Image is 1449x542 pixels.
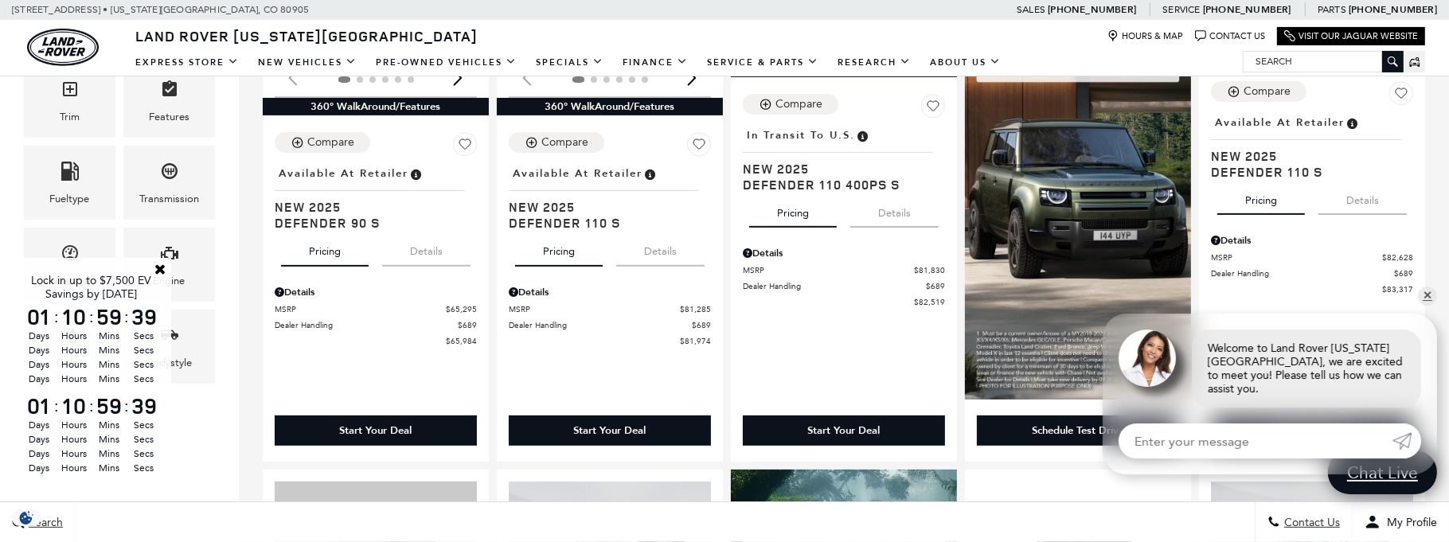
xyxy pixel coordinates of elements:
div: FeaturesFeatures [123,64,215,138]
span: 59 [94,395,124,417]
section: Click to Open Cookie Consent Modal [8,509,45,526]
span: Secs [129,418,159,432]
button: details tab [382,231,471,266]
a: [PHONE_NUMBER] [1048,3,1136,16]
a: Contact Us [1195,30,1265,42]
a: [PHONE_NUMBER] [1349,3,1437,16]
input: Search [1244,52,1403,71]
a: Available at RetailerNew 2025Defender 90 S [275,162,477,231]
span: Dealer Handling [275,319,458,331]
span: Mins [94,343,124,357]
span: $689 [926,280,945,292]
div: Pricing Details - Defender 90 S [275,285,477,299]
div: Pricing Details - Defender 110 S [509,285,711,299]
div: Features [149,108,189,126]
span: : [54,394,59,418]
div: Pricing Details - Defender 110 S [1211,233,1413,248]
a: Dealer Handling $689 [275,319,477,331]
a: Dealer Handling $689 [743,280,945,292]
div: Start Your Deal [808,423,881,438]
div: Start Your Deal [509,415,711,446]
a: $83,317 [1211,283,1413,295]
a: Specials [526,49,613,76]
span: Hours [59,432,89,446]
span: Days [24,446,54,461]
span: $689 [458,319,477,331]
span: 10 [59,395,89,417]
span: Mins [94,446,124,461]
div: 360° WalkAround/Features [263,98,489,115]
div: 360° WalkAround/Features [497,98,723,115]
div: Trim [60,108,80,126]
span: Sales [1017,4,1045,15]
button: details tab [1318,180,1407,215]
button: Save Vehicle [453,132,477,162]
span: New 2025 [1211,148,1401,164]
span: Vehicle is in stock and ready for immediate delivery. Due to demand, availability is subject to c... [408,165,423,182]
span: Secs [129,432,159,446]
span: Secs [129,461,159,475]
div: TransmissionTransmission [123,146,215,220]
span: 39 [129,395,159,417]
a: land-rover [27,29,99,66]
a: Pre-Owned Vehicles [366,49,526,76]
span: Land Rover [US_STATE][GEOGRAPHIC_DATA] [135,26,478,45]
span: Days [24,461,54,475]
nav: Main Navigation [126,49,1010,76]
span: Hours [59,372,89,386]
span: Days [24,343,54,357]
span: Lock in up to $7,500 EV Savings by [DATE] [32,274,152,301]
span: MSRP [275,303,446,315]
span: 01 [24,306,54,328]
button: details tab [850,193,939,228]
span: 39 [129,306,159,328]
span: In Transit to U.S. [747,127,855,144]
div: Transmission [139,190,199,208]
div: Start Your Deal [275,415,477,446]
button: Save Vehicle [921,94,945,124]
div: Compare [1244,84,1291,99]
span: $689 [692,319,711,331]
a: Research [828,49,920,76]
span: : [124,394,129,418]
a: $82,519 [743,296,945,308]
a: Service & Parts [697,49,828,76]
span: Features [160,76,179,108]
span: Mins [94,432,124,446]
div: Next slide [447,60,469,96]
a: Dealer Handling $689 [1211,267,1413,279]
div: Compare [775,97,822,111]
span: Defender 90 S [275,215,465,231]
button: details tab [616,231,705,266]
div: Start Your Deal [574,423,646,438]
span: Trim [61,76,80,108]
span: Hours [59,446,89,461]
a: Finance [613,49,697,76]
span: $65,984 [446,335,477,347]
span: New 2025 [509,199,699,215]
span: Hours [59,418,89,432]
a: Land Rover [US_STATE][GEOGRAPHIC_DATA] [126,26,487,45]
span: $65,295 [446,303,477,315]
div: Next slide [682,60,703,96]
a: Available at RetailerNew 2025Defender 110 S [509,162,711,231]
span: Days [24,432,54,446]
span: Mins [94,418,124,432]
a: [STREET_ADDRESS] • [US_STATE][GEOGRAPHIC_DATA], CO 80905 [12,4,309,15]
div: Compare [307,135,354,150]
span: $689 [1394,267,1413,279]
a: Hours & Map [1107,30,1183,42]
button: Save Vehicle [687,132,711,162]
span: My Profile [1381,516,1437,529]
span: Secs [129,357,159,372]
a: MSRP $65,295 [275,303,477,315]
span: Available at Retailer [513,165,642,182]
span: Dealer Handling [509,319,692,331]
span: MSRP [509,303,680,315]
div: Welcome to Land Rover [US_STATE][GEOGRAPHIC_DATA], we are excited to meet you! Please tell us how... [1192,329,1421,407]
button: Compare Vehicle [509,132,604,153]
span: $81,830 [914,264,945,276]
a: In Transit to U.S.New 2025Defender 110 400PS S [743,124,945,193]
a: About Us [920,49,1010,76]
span: Service [1162,4,1200,15]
